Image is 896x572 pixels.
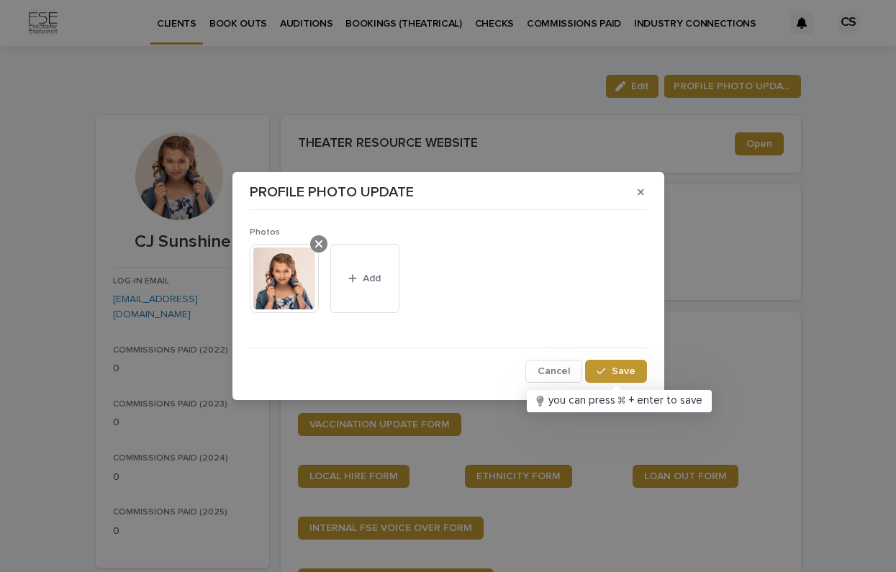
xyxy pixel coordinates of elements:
[525,360,582,383] button: Cancel
[330,244,399,313] button: Add
[612,366,635,376] span: Save
[363,273,381,283] span: Add
[585,360,646,383] button: Save
[250,228,280,237] span: Photos
[538,366,570,376] span: Cancel
[250,183,414,201] p: PROFILE PHOTO UPDATE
